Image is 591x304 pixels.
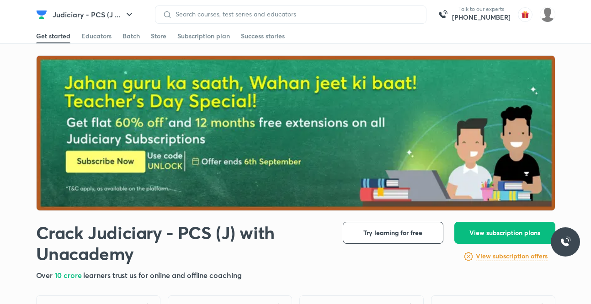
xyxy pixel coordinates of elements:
[363,228,422,237] span: Try learning for free
[54,270,83,280] span: 10 crore
[122,31,140,41] div: Batch
[241,29,285,43] a: Success stories
[540,7,555,22] img: Shivangee Singh
[36,9,47,20] img: Company Logo
[83,270,241,280] span: learners trust us for online and offline coaching
[469,228,540,237] span: View subscription plans
[36,31,70,41] div: Get started
[343,222,443,244] button: Try learning for free
[151,31,166,41] div: Store
[452,5,511,13] p: Talk to our experts
[476,251,548,262] a: View subscription offers
[122,29,140,43] a: Batch
[560,236,571,247] img: ttu
[518,7,532,22] img: avatar
[36,222,328,264] h1: Crack Judiciary - PCS (J) with Unacademy
[81,29,112,43] a: Educators
[36,270,55,280] span: Over
[454,222,555,244] button: View subscription plans
[434,5,452,24] img: call-us
[47,5,140,24] button: Judiciary - PCS (J ...
[36,29,70,43] a: Get started
[241,31,285,41] div: Success stories
[452,13,511,22] a: [PHONE_NUMBER]
[476,252,548,261] h6: View subscription offers
[177,29,230,43] a: Subscription plan
[81,31,112,41] div: Educators
[172,10,419,18] input: Search courses, test series and educators
[151,29,166,43] a: Store
[177,31,230,41] div: Subscription plan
